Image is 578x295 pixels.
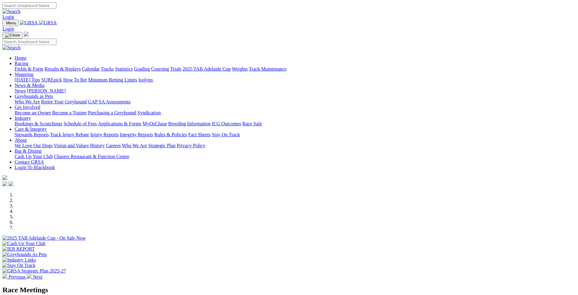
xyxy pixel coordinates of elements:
[2,45,21,50] img: Search
[151,66,169,71] a: Coursing
[15,83,44,88] a: News & Media
[15,132,49,137] a: Stewards Reports
[15,99,576,105] div: Greyhounds as Pets
[90,143,105,148] a: History
[15,55,27,61] a: Home
[2,181,7,186] img: facebook.svg
[2,26,14,31] a: Login
[2,274,27,279] a: Previous
[63,77,87,82] a: How To Bet
[106,143,121,148] a: Careers
[15,110,576,116] div: Get Involved
[15,66,576,72] div: Racing
[90,132,119,137] a: Injury Reports
[39,20,57,26] img: GRSA
[15,94,53,99] a: Greyhounds as Pets
[15,77,576,83] div: Wagering
[2,252,47,257] img: Greyhounds As Pets
[54,154,129,159] a: Chasers Restaurant & Function Centre
[2,14,14,19] a: Login
[2,286,576,294] h2: Race Meetings
[41,99,87,104] a: Retire Your Greyhound
[15,127,47,132] a: Care & Integrity
[15,99,40,104] a: Who We Are
[101,66,114,71] a: Tracks
[41,77,62,82] a: SUREpick
[15,143,52,148] a: We Love Our Dogs
[9,274,26,279] span: Previous
[2,9,21,14] img: Search
[15,143,576,148] div: About
[177,143,205,148] a: Privacy Policy
[115,66,133,71] a: Statistics
[33,274,42,279] span: Next
[6,21,16,25] span: Menu
[88,99,131,104] a: GAP SA Assessments
[2,241,45,246] img: Cash Up Your Club
[2,257,36,263] img: Industry Links
[15,154,53,159] a: Cash Up Your Club
[88,77,137,82] a: Minimum Betting Limits
[15,66,43,71] a: Fields & Form
[9,181,13,186] img: twitter.svg
[138,77,153,82] a: Isolynx
[15,116,31,121] a: Industry
[134,66,150,71] a: Grading
[148,143,176,148] a: Strategic Plan
[249,66,286,71] a: Track Maintenance
[27,274,32,279] img: chevron-right-pager-white.svg
[27,274,42,279] a: Next
[2,39,56,45] input: Search
[54,143,89,148] a: Vision and Values
[2,175,7,180] img: logo-grsa-white.png
[2,274,7,279] img: chevron-left-pager-white.svg
[63,121,97,126] a: Schedule of Fees
[122,143,147,148] a: Who We Are
[44,66,81,71] a: Results & Replays
[15,165,55,170] a: Login To Blackbook
[50,132,89,137] a: Track Injury Rebate
[88,110,136,115] a: Purchasing a Greyhound
[2,2,56,9] input: Search
[212,132,240,137] a: Stay On Track
[2,32,23,39] button: Toggle navigation
[15,148,41,154] a: Bar & Dining
[170,66,181,71] a: Trials
[15,61,28,66] a: Racing
[5,33,20,38] img: Close
[82,66,100,71] a: Calendar
[15,88,26,93] a: News
[15,77,40,82] a: [DATE] Tips
[15,88,576,94] div: News & Media
[232,66,248,71] a: Weights
[137,110,161,115] a: Syndication
[2,268,66,274] img: GRSA Strategic Plan 2025-27
[15,137,27,143] a: About
[98,121,141,126] a: Applications & Forms
[15,132,576,137] div: Care & Integrity
[168,121,211,126] a: Breeding Information
[2,246,35,252] img: IER REPORT
[2,20,19,26] button: Toggle navigation
[183,66,231,71] a: 2025 TAB Adelaide Cup
[15,159,44,165] a: Contact GRSA
[143,121,167,126] a: MyOzChase
[15,105,40,110] a: Get Involved
[27,88,66,93] a: [PERSON_NAME]
[24,32,29,36] img: logo-grsa-white.png
[2,235,86,241] img: 2025 TAB Adelaide Cup - On Sale Now
[52,110,87,115] a: Become a Trainer
[154,132,187,137] a: Rules & Policies
[15,110,51,115] a: Become an Owner
[15,121,62,126] a: Bookings & Scratchings
[2,263,35,268] img: Stay On Track
[20,20,38,26] img: GRSA
[212,121,241,126] a: ICG Outcomes
[120,132,153,137] a: Integrity Reports
[188,132,211,137] a: Fact Sheets
[15,154,576,159] div: Bar & Dining
[15,121,576,127] div: Industry
[242,121,262,126] a: Race Safe
[15,72,34,77] a: Wagering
